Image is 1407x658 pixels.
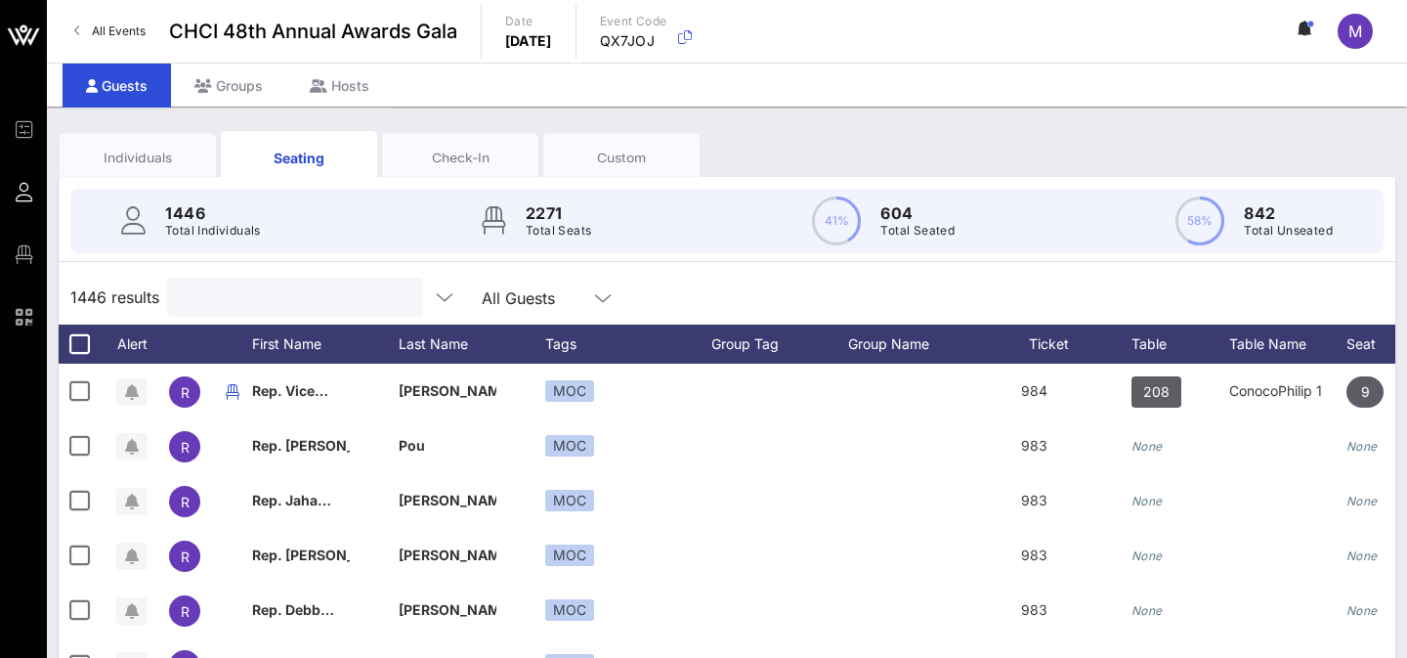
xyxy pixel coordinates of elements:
div: Alert [107,325,156,364]
i: None [1346,439,1378,454]
p: Rep. Jaha… [252,473,350,528]
div: MOC [545,490,594,511]
div: All Guests [470,278,626,317]
span: 983 [1021,547,1047,563]
div: Seating [235,148,362,168]
div: MOC [545,380,594,402]
span: 983 [1021,601,1047,618]
p: Rep. [PERSON_NAME]… [252,528,350,583]
div: Individuals [74,149,201,167]
div: m [1338,14,1373,49]
a: All Events [63,16,157,47]
div: ConocoPhilip 1 [1229,364,1346,418]
p: 1446 [165,201,261,225]
span: 208 [1143,376,1170,408]
p: Date [505,12,552,31]
p: Total Unseated [1244,221,1333,241]
div: All Guests [482,289,555,307]
div: Tags [545,325,711,364]
p: Total Individuals [165,221,261,241]
div: Ticket [985,325,1131,364]
i: None [1131,439,1163,454]
span: R [181,384,190,401]
p: 604 [880,201,955,225]
div: Group Name [848,325,985,364]
p: [DATE] [505,31,552,51]
div: MOC [545,435,594,457]
div: MOC [545,599,594,621]
i: None [1131,494,1163,508]
i: None [1131,603,1163,618]
div: MOC [545,545,594,566]
p: Event Code [600,12,667,31]
p: [PERSON_NAME] [399,528,496,583]
p: Pou [399,418,496,473]
span: 9 [1361,376,1370,408]
p: Rep. [PERSON_NAME]… [252,418,350,473]
span: All Events [92,23,146,38]
span: CHCI 48th Annual Awards Gala [169,17,457,46]
i: None [1346,603,1378,618]
div: Group Tag [711,325,848,364]
p: 2271 [526,201,591,225]
div: Table Name [1229,325,1346,364]
span: 983 [1021,492,1047,508]
p: Total Seats [526,221,591,241]
p: QX7JOJ [600,31,667,51]
div: First Name [252,325,399,364]
div: Groups [171,64,286,108]
i: None [1346,548,1378,563]
div: Hosts [286,64,393,108]
p: [PERSON_NAME]… [399,583,496,637]
div: Custom [558,149,685,167]
span: m [1348,22,1362,41]
p: [PERSON_NAME] [399,364,496,418]
span: 984 [1021,382,1047,399]
i: None [1346,494,1378,508]
p: Rep. Debb… [252,583,350,637]
div: Guests [63,64,171,108]
span: 1446 results [70,285,159,309]
span: R [181,548,190,565]
div: Table [1131,325,1229,364]
span: 983 [1021,437,1047,454]
p: 842 [1244,201,1333,225]
span: R [181,439,190,456]
div: Last Name [399,325,545,364]
span: R [181,494,190,510]
div: Check-In [397,149,524,167]
p: Rep. Vice… [252,364,350,418]
p: [PERSON_NAME] [399,473,496,528]
span: R [181,603,190,620]
i: None [1131,548,1163,563]
p: Total Seated [880,221,955,241]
